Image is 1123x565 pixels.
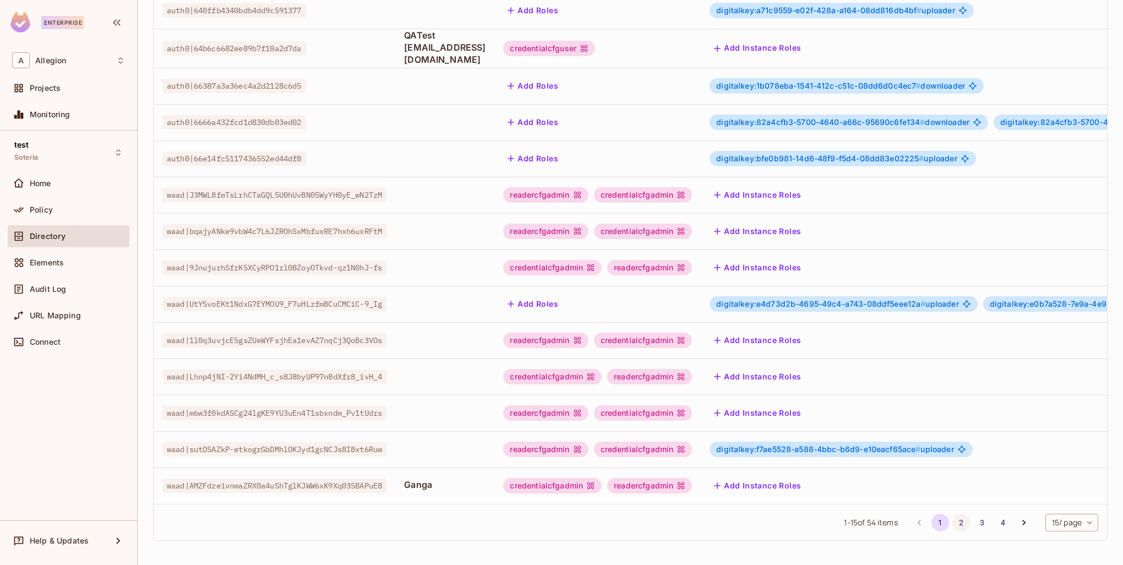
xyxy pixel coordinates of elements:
div: credentialcfguser [503,41,595,56]
span: test [14,140,29,149]
span: waad|9JnujurhSfrK5XCyRPO1rl0BZoyOTkvd-qz1N0hJ-fs [162,260,386,275]
button: Add Instance Roles [710,40,805,57]
div: 15 / page [1045,514,1098,531]
div: readercfgadmin [503,333,588,348]
button: Go to next page [1015,514,1033,531]
span: waad|Lhnp4jNI-2Yi4NdMH_c_s8J8byUP97n8dXfr8_ivH_4 [162,370,386,384]
span: Policy [30,205,53,214]
span: 1 - 15 of 54 items [844,517,897,529]
div: readercfgadmin [607,369,692,384]
span: QATest [EMAIL_ADDRESS][DOMAIN_NAME] [404,29,486,66]
span: Help & Updates [30,536,89,545]
span: digitalkey:f7ae5528-a588-4bbc-b6d9-e10eacf65ace [716,444,920,454]
div: readercfgadmin [607,478,692,493]
button: Add Instance Roles [710,368,805,385]
button: Add Instance Roles [710,404,805,422]
span: Home [30,179,51,188]
span: auth0|66387a3a36ec4a2d2128c6d5 [162,79,306,93]
span: Monitoring [30,110,70,119]
div: readercfgadmin [503,442,588,457]
button: Add Roles [503,113,563,131]
span: downloader [716,118,969,127]
span: Soteria [14,153,38,162]
span: waad|1l0q3uvjcE5gsZUeWYFsjhEa1evAZ7nqCj3QoBc3VOs [162,333,386,347]
button: Go to page 2 [952,514,970,531]
button: Go to page 4 [994,514,1012,531]
span: digitalkey:a71c9559-e02f-428a-a164-08dd816db4bf [716,6,922,15]
span: Elements [30,258,64,267]
button: Add Instance Roles [710,259,805,276]
span: Projects [30,84,61,93]
button: Add Roles [503,2,563,19]
span: Workspace: Allegion [35,56,66,65]
span: # [915,81,920,90]
span: auth0|66e14fc5117436552ed44df8 [162,151,306,166]
div: credentialcfgadmin [594,442,693,457]
button: Add Roles [503,77,563,95]
span: waad|sutD5AZkP-etkogrGbDMhlOKJyd1gcNCJs8I8xt6Ruw [162,442,386,457]
button: Add Instance Roles [710,222,805,240]
span: digitalkey:1b078eba-1541-412c-c51c-08dd6d0c4ec7 [716,81,920,90]
div: credentialcfgadmin [503,260,602,275]
span: uploader [716,154,957,163]
div: Enterprise [41,16,84,29]
div: credentialcfgadmin [503,478,602,493]
span: digitalkey:e4d73d2b-4695-49c4-a743-08ddf5eee12a [716,299,925,308]
span: Connect [30,338,61,346]
div: readercfgadmin [503,224,588,239]
div: readercfgadmin [503,405,588,421]
span: digitalkey:82a4cfb3-5700-4640-a66c-95690c6fe134 [716,117,925,127]
span: # [917,6,922,15]
span: Ganga [404,479,486,491]
span: # [919,154,924,163]
span: digitalkey:bfe0b981-14d6-48f9-f5d4-08dd83e02225 [716,154,924,163]
button: Add Instance Roles [710,477,805,495]
span: A [12,52,30,68]
button: Add Roles [503,295,563,313]
span: downloader [716,82,965,90]
div: readercfgadmin [607,260,692,275]
span: uploader [716,300,958,308]
div: credentialcfgadmin [594,224,693,239]
button: page 1 [931,514,949,531]
span: uploader [716,445,953,454]
span: waad|UtYSvoEKt1NdxG7EYMOU9_F7uHLzfmBCuCMCiC-9_Ig [162,297,386,311]
span: # [920,117,925,127]
span: waad|J3MWL8fmTsLrhCTaGQL5U0hUvBN05WyYH0yE_wN2TzM [162,188,386,202]
span: # [915,444,920,454]
span: auth0|6666a432fcd1d830db03ed02 [162,115,306,129]
span: auth0|640ffb4340bdb4dd9c591377 [162,3,306,18]
span: # [920,299,925,308]
button: Add Instance Roles [710,186,805,204]
div: readercfgadmin [503,187,588,203]
div: credentialcfgadmin [503,369,602,384]
span: waad|AMZFdzeivnmaZRX0a4uShTglKJWW6xK9Xq035BAPuE8 [162,479,386,493]
span: URL Mapping [30,311,81,320]
span: auth0|64b6c6682ee89b7f10a2d7da [162,41,306,56]
span: waad|m6w3f0kdASCg24lgKE9YU3uEn4T1sbxndm_Pv1tUdrs [162,406,386,420]
span: waad|bqajyANke9vbW4c7L6JZROhSxMbfuxRE7hxh6uxRFtM [162,224,386,238]
button: Add Instance Roles [710,332,805,349]
div: credentialcfgadmin [594,405,693,421]
button: Add Roles [503,150,563,167]
span: Directory [30,232,66,241]
button: Go to page 3 [973,514,991,531]
span: uploader [716,6,955,15]
div: credentialcfgadmin [594,187,693,203]
span: Audit Log [30,285,66,294]
img: SReyMgAAAABJRU5ErkJggg== [10,12,30,32]
nav: pagination navigation [909,514,1034,531]
div: credentialcfgadmin [594,333,693,348]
